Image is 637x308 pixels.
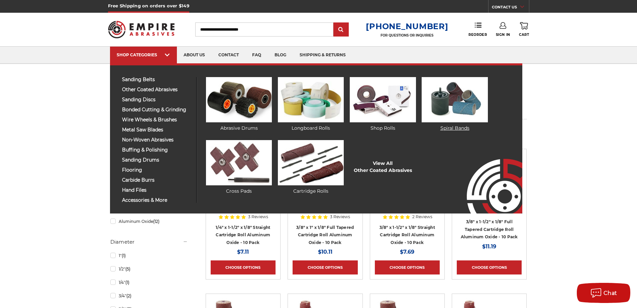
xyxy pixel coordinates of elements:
span: (1) [125,280,129,285]
span: (1) [122,253,126,258]
a: about us [177,47,212,64]
span: accessories & more [122,198,191,203]
h5: Diameter [110,238,188,246]
span: $7.69 [400,249,414,255]
span: wire wheels & brushes [122,117,191,122]
span: sanding belts [122,77,191,82]
a: Aluminum Oxide [110,215,188,227]
span: bonded cutting & grinding [122,107,191,112]
div: SHOP CATEGORIES [117,52,170,57]
a: Longboard Rolls [278,77,344,132]
a: Spiral Bands [422,77,488,132]
span: carbide burrs [122,178,191,183]
span: hand files [122,188,191,193]
img: Spiral Bands [422,77,488,122]
span: flooring [122,168,191,173]
a: 3/8" x 1" x 1/8" Full Tapered Cartridge Roll Aluminum Oxide - 10 Pack [296,225,354,245]
span: other coated abrasives [122,87,191,92]
span: Chat [604,290,617,296]
img: Longboard Rolls [278,77,344,122]
a: Abrasive Drums [206,77,272,132]
a: Choose Options [293,260,357,274]
span: metal saw blades [122,127,191,132]
p: FOR QUESTIONS OR INQUIRIES [366,33,448,38]
a: [PHONE_NUMBER] [366,21,448,31]
span: Cart [519,33,529,37]
a: Cross Pads [206,140,272,195]
a: Choose Options [457,260,522,274]
a: 1" [110,250,188,261]
a: Cartridge Rolls [278,140,344,195]
a: 3/8" x 1-1/2" x 1/8" Straight Cartridge Roll Aluminum Oxide - 10 Pack [380,225,435,245]
a: Shop Rolls [350,77,416,132]
a: 1/4" [110,276,188,288]
span: $7.11 [237,249,249,255]
a: 3/4" [110,290,188,302]
a: shipping & returns [293,47,352,64]
img: Cross Pads [206,140,272,185]
a: 1/4" x 1-1/2" x 1/8" Straight Cartridge Roll Aluminum Oxide - 10 Pack [216,225,270,245]
a: Choose Options [211,260,276,274]
a: faq [245,47,268,64]
a: blog [268,47,293,64]
span: (5) [125,266,130,271]
img: Empire Abrasives [108,16,175,43]
button: Chat [577,283,630,303]
span: sanding discs [122,97,191,102]
img: Cartridge Rolls [278,140,344,185]
span: Reorder [468,33,487,37]
a: contact [212,47,245,64]
img: Abrasive Drums [206,77,272,122]
input: Submit [334,23,348,37]
img: Empire Abrasives Logo Image [455,139,522,213]
span: sanding drums [122,158,191,163]
span: non-woven abrasives [122,137,191,142]
img: Shop Rolls [350,77,416,122]
a: Choose Options [375,260,440,274]
span: $11.19 [482,243,496,250]
a: 1/2" [110,263,188,275]
span: buffing & polishing [122,147,191,152]
a: Cart [519,22,529,37]
a: Reorder [468,22,487,37]
span: (2) [126,293,131,298]
a: View AllOther Coated Abrasives [354,160,412,174]
span: (12) [153,219,160,224]
span: $10.11 [318,249,332,255]
span: Sign In [496,33,510,37]
a: CONTACT US [492,3,529,13]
